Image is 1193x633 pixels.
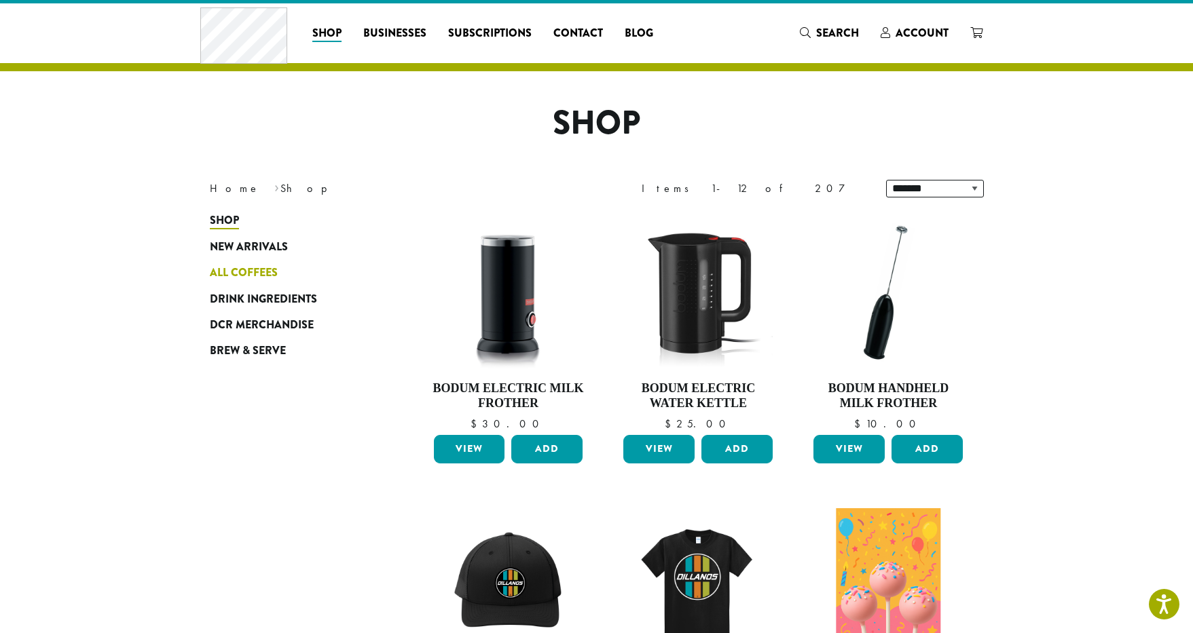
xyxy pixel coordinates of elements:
[816,25,859,41] span: Search
[625,25,653,42] span: Blog
[511,435,583,463] button: Add
[210,260,373,286] a: All Coffees
[210,317,314,334] span: DCR Merchandise
[896,25,949,41] span: Account
[210,212,239,229] span: Shop
[892,435,963,463] button: Add
[553,25,603,42] span: Contact
[810,381,966,410] h4: Bodum Handheld Milk Frother
[701,435,773,463] button: Add
[430,214,587,429] a: Bodum Electric Milk Frother $30.00
[210,291,317,308] span: Drink Ingredients
[448,25,532,42] span: Subscriptions
[274,176,279,197] span: ›
[620,381,776,410] h4: Bodum Electric Water Kettle
[854,417,922,431] bdi: 10.00
[471,417,545,431] bdi: 30.00
[430,381,587,410] h4: Bodum Electric Milk Frother
[471,417,482,431] span: $
[813,435,885,463] a: View
[665,417,676,431] span: $
[210,181,260,195] a: Home
[210,180,576,197] nav: Breadcrumb
[210,312,373,338] a: DCR Merchandise
[210,265,278,282] span: All Coffees
[200,104,994,143] h1: Shop
[642,180,866,197] div: Items 1-12 of 207
[363,25,426,42] span: Businesses
[434,435,505,463] a: View
[789,22,870,44] a: Search
[210,234,373,260] a: New Arrivals
[210,239,288,256] span: New Arrivals
[854,417,866,431] span: $
[620,214,776,429] a: Bodum Electric Water Kettle $25.00
[810,214,966,370] img: DP3927.01-002.png
[301,22,352,44] a: Shop
[210,338,373,364] a: Brew & Serve
[665,417,732,431] bdi: 25.00
[210,343,286,360] span: Brew & Serve
[312,25,342,42] span: Shop
[210,286,373,311] a: Drink Ingredients
[210,208,373,233] a: Shop
[810,214,966,429] a: Bodum Handheld Milk Frother $10.00
[623,435,695,463] a: View
[430,214,586,370] img: DP3954.01-002.png
[620,214,776,370] img: DP3955.01.png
